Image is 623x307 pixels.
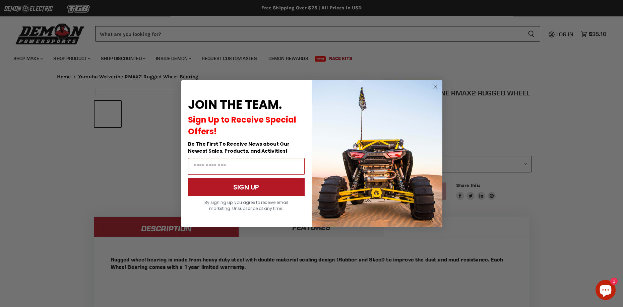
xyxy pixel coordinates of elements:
inbox-online-store-chat: Shopify online store chat [594,280,618,302]
span: JOIN THE TEAM. [188,96,282,113]
img: a9095488-b6e7-41ba-879d-588abfab540b.jpeg [312,80,442,227]
span: By signing up, you agree to receive email marketing. Unsubscribe at any time. [204,200,288,211]
span: Be The First To Receive News about Our Newest Sales, Products, and Activities! [188,141,290,154]
input: Email Address [188,158,305,175]
span: Sign Up to Receive Special Offers! [188,114,296,137]
button: SIGN UP [188,178,305,196]
button: Close dialog [431,83,440,91]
